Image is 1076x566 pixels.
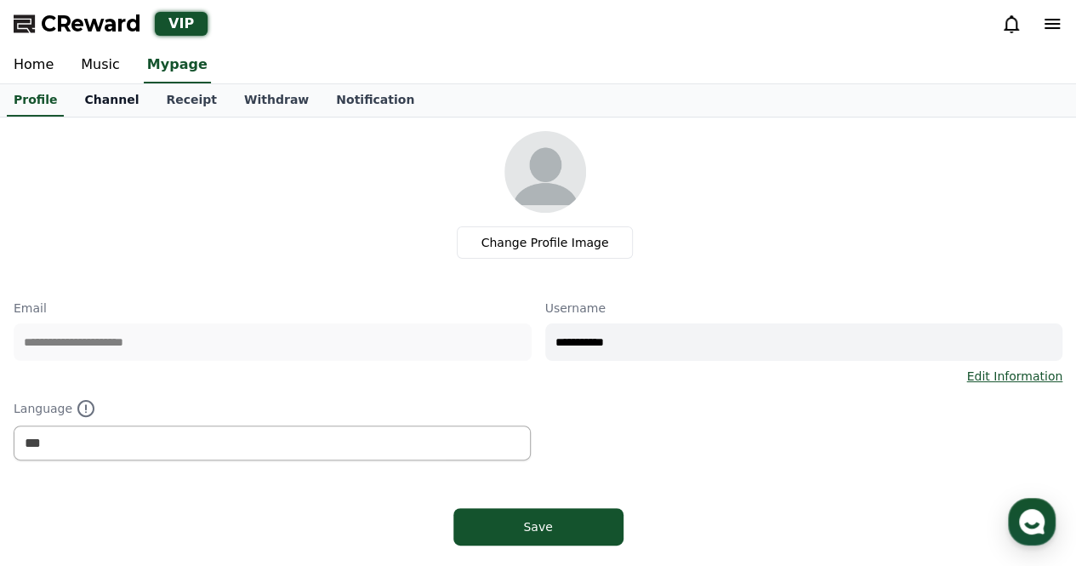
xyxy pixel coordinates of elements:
[7,84,64,117] a: Profile
[141,451,191,465] span: Messages
[252,450,293,464] span: Settings
[322,84,428,117] a: Notification
[457,226,634,259] label: Change Profile Image
[545,300,1063,317] p: Username
[504,131,586,213] img: profile_image
[219,425,327,467] a: Settings
[144,48,211,83] a: Mypage
[71,84,152,117] a: Channel
[453,508,623,546] button: Save
[14,300,532,317] p: Email
[966,368,1062,385] a: Edit Information
[67,48,134,83] a: Music
[43,450,73,464] span: Home
[112,425,219,467] a: Messages
[152,84,231,117] a: Receipt
[487,518,589,535] div: Save
[14,398,532,419] p: Language
[5,425,112,467] a: Home
[41,10,141,37] span: CReward
[155,12,208,36] div: VIP
[14,10,141,37] a: CReward
[231,84,322,117] a: Withdraw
